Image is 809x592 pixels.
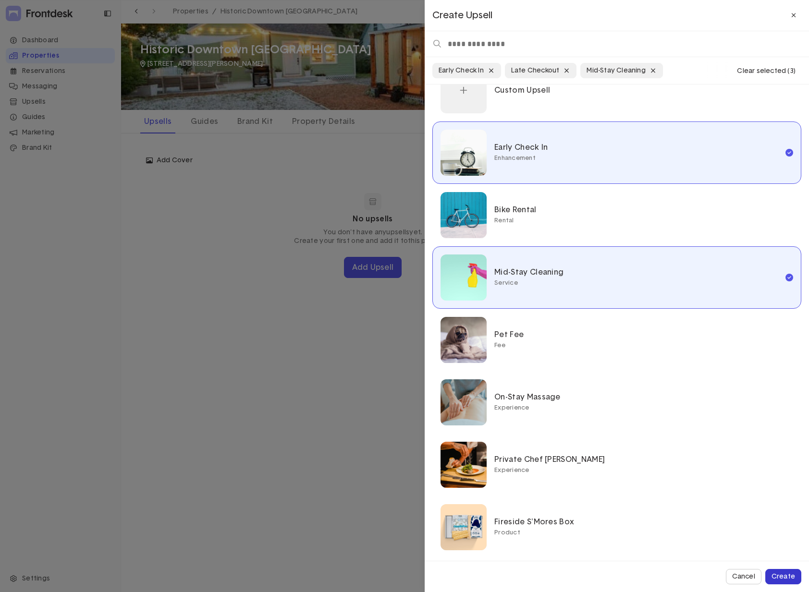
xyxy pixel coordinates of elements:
button: Create [765,569,801,584]
img: Pet Fee [441,317,487,363]
div: Pet Fee [494,330,524,340]
div: Fireside S'Mores Box [494,517,574,527]
div: Fee [494,342,524,350]
div: Early Check In [494,143,548,153]
img: Bike Rental [441,192,487,238]
div: Experience [494,467,605,475]
div: Create [772,573,795,580]
li: 1 of 3 [432,63,501,78]
img: Early Check In [441,130,487,176]
button: Clear selected (3) [731,63,801,78]
div: Service [494,279,564,288]
button: Mid-Stay Cleaning [580,63,662,78]
img: Mid-Stay Cleaning [441,254,487,301]
div: Product [494,529,574,537]
div: Rental [494,217,537,225]
div: Mid-Stay Cleaning [494,267,564,278]
button: Early Check In [432,63,501,78]
img: Fireside S'Mores Box [441,504,487,550]
h3: Create Upsell [432,10,492,21]
div: Private Chef [PERSON_NAME] [494,455,605,465]
div: On-Stay Massage [494,392,561,402]
li: 3 of 3 [580,63,662,78]
li: 2 of 3 [505,63,577,78]
div: Bike Rental [494,205,537,215]
div: Enhancement [494,155,548,163]
p: Custom Upsell [494,85,550,96]
img: On-Stay Massage [441,379,487,425]
img: Private Chef Dinner [441,442,487,488]
div: Experience [494,404,561,412]
button: Cancel [726,569,761,584]
button: Late Checkout [505,63,577,78]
